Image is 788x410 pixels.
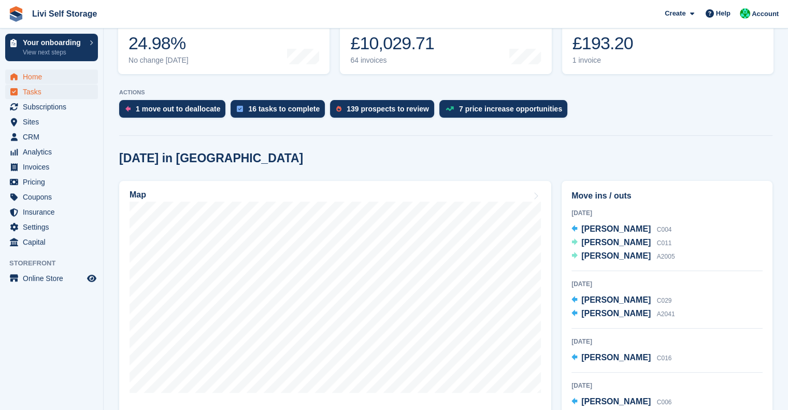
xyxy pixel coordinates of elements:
[119,100,231,123] a: 1 move out to deallocate
[571,307,675,321] a: [PERSON_NAME] A2041
[5,115,98,129] a: menu
[28,5,101,22] a: Livi Self Storage
[657,310,675,318] span: A2041
[581,309,651,318] span: [PERSON_NAME]
[752,9,779,19] span: Account
[581,224,651,233] span: [PERSON_NAME]
[657,253,675,260] span: A2005
[581,238,651,247] span: [PERSON_NAME]
[5,69,98,84] a: menu
[23,220,85,234] span: Settings
[459,105,562,113] div: 7 price increase opportunities
[128,33,189,54] div: 24.98%
[23,100,85,114] span: Subscriptions
[5,84,98,99] a: menu
[5,271,98,286] a: menu
[340,8,551,74] a: Month-to-date sales £10,029.71 64 invoices
[571,395,671,409] a: [PERSON_NAME] C006
[119,89,772,96] p: ACTIONS
[657,355,672,362] span: C016
[23,205,85,219] span: Insurance
[130,190,146,200] h2: Map
[572,56,643,65] div: 1 invoice
[5,220,98,234] a: menu
[23,175,85,189] span: Pricing
[85,272,98,285] a: Preview store
[23,48,84,57] p: View next steps
[23,69,85,84] span: Home
[8,6,24,22] img: stora-icon-8386f47178a22dfd0bd8f6a31ec36ba5ce8667c1dd55bd0f319d3a0aa187defe.svg
[657,399,672,406] span: C006
[248,105,320,113] div: 16 tasks to complete
[23,145,85,159] span: Analytics
[572,33,643,54] div: £193.20
[350,56,434,65] div: 64 invoices
[5,130,98,144] a: menu
[5,205,98,219] a: menu
[23,84,85,99] span: Tasks
[350,33,434,54] div: £10,029.71
[23,271,85,286] span: Online Store
[571,190,763,202] h2: Move ins / outs
[5,160,98,174] a: menu
[581,251,651,260] span: [PERSON_NAME]
[119,151,303,165] h2: [DATE] in [GEOGRAPHIC_DATA]
[5,34,98,61] a: Your onboarding View next steps
[657,226,672,233] span: C004
[581,353,651,362] span: [PERSON_NAME]
[5,145,98,159] a: menu
[571,279,763,289] div: [DATE]
[330,100,439,123] a: 139 prospects to review
[9,258,103,268] span: Storefront
[125,106,131,112] img: move_outs_to_deallocate_icon-f764333ba52eb49d3ac5e1228854f67142a1ed5810a6f6cc68b1a99e826820c5.svg
[23,115,85,129] span: Sites
[581,295,651,304] span: [PERSON_NAME]
[118,8,329,74] a: Occupancy 24.98% No change [DATE]
[23,39,84,46] p: Your onboarding
[571,351,671,365] a: [PERSON_NAME] C016
[665,8,685,19] span: Create
[571,381,763,390] div: [DATE]
[657,297,672,304] span: C029
[336,106,341,112] img: prospect-51fa495bee0391a8d652442698ab0144808aea92771e9ea1ae160a38d050c398.svg
[446,106,454,111] img: price_increase_opportunities-93ffe204e8149a01c8c9dc8f82e8f89637d9d84a8eef4429ea346261dce0b2c0.svg
[5,175,98,189] a: menu
[347,105,429,113] div: 139 prospects to review
[562,8,773,74] a: Awaiting payment £193.20 1 invoice
[657,239,672,247] span: C011
[571,250,675,263] a: [PERSON_NAME] A2005
[740,8,750,19] img: Joe Robertson
[5,190,98,204] a: menu
[23,160,85,174] span: Invoices
[5,100,98,114] a: menu
[439,100,572,123] a: 7 price increase opportunities
[571,223,671,236] a: [PERSON_NAME] C004
[581,397,651,406] span: [PERSON_NAME]
[571,208,763,218] div: [DATE]
[716,8,730,19] span: Help
[23,130,85,144] span: CRM
[231,100,330,123] a: 16 tasks to complete
[5,235,98,249] a: menu
[128,56,189,65] div: No change [DATE]
[571,294,671,307] a: [PERSON_NAME] C029
[571,337,763,346] div: [DATE]
[571,236,671,250] a: [PERSON_NAME] C011
[23,190,85,204] span: Coupons
[237,106,243,112] img: task-75834270c22a3079a89374b754ae025e5fb1db73e45f91037f5363f120a921f8.svg
[23,235,85,249] span: Capital
[136,105,220,113] div: 1 move out to deallocate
